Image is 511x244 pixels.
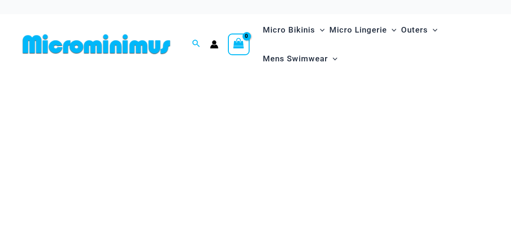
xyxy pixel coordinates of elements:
[387,18,396,42] span: Menu Toggle
[428,18,437,42] span: Menu Toggle
[259,14,492,75] nav: Site Navigation
[329,18,387,42] span: Micro Lingerie
[327,16,399,44] a: Micro LingerieMenu ToggleMenu Toggle
[401,18,428,42] span: Outers
[315,18,325,42] span: Menu Toggle
[328,47,337,71] span: Menu Toggle
[399,16,440,44] a: OutersMenu ToggleMenu Toggle
[19,34,174,55] img: MM SHOP LOGO FLAT
[263,18,315,42] span: Micro Bikinis
[210,40,218,49] a: Account icon link
[192,38,201,50] a: Search icon link
[263,47,328,71] span: Mens Swimwear
[228,34,250,55] a: View Shopping Cart, empty
[260,44,340,73] a: Mens SwimwearMenu ToggleMenu Toggle
[260,16,327,44] a: Micro BikinisMenu ToggleMenu Toggle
